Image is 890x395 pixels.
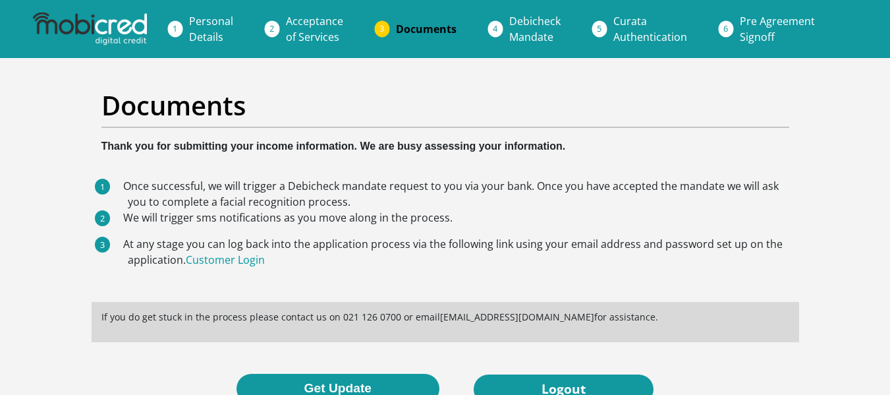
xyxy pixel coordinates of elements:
p: If you do get stuck in the process please contact us on 021 126 0700 or email [EMAIL_ADDRESS][DOM... [101,310,789,324]
a: Documents [385,16,467,42]
a: CurataAuthentication [603,8,698,50]
a: PersonalDetails [179,8,244,50]
a: Acceptanceof Services [275,8,354,50]
a: Pre AgreementSignoff [729,8,825,50]
span: Debicheck Mandate [509,14,561,44]
li: At any stage you can log back into the application process via the following link using your emai... [128,236,789,268]
li: We will trigger sms notifications as you move along in the process. [128,210,789,226]
a: Customer Login [186,253,265,267]
span: Pre Agreement Signoff [740,14,815,44]
span: Personal Details [189,14,233,44]
span: Acceptance of Services [286,14,343,44]
img: mobicred logo [33,13,146,46]
span: Documents [396,22,457,36]
h2: Documents [101,90,789,121]
span: Curata Authentication [613,14,687,44]
li: Once successful, we will trigger a Debicheck mandate request to you via your bank. Once you have ... [128,178,789,210]
a: DebicheckMandate [499,8,571,50]
b: Thank you for submitting your income information. We are busy assessing your information. [101,140,566,152]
